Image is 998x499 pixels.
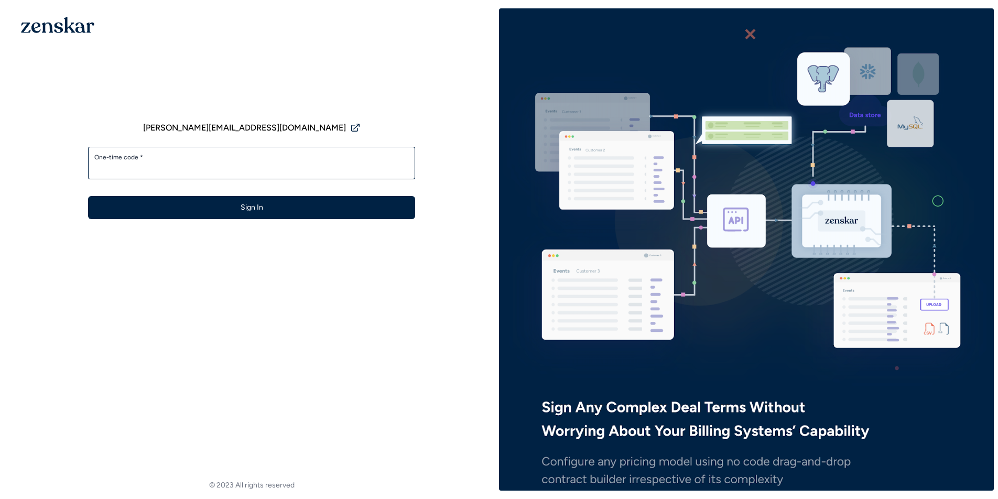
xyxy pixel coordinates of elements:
[94,153,409,161] label: One-time code *
[21,17,94,33] img: 1OGAJ2xQqyY4LXKgY66KYq0eOWRCkrZdAb3gUhuVAqdWPZE9SRJmCz+oDMSn4zDLXe31Ii730ItAGKgCKgCCgCikA4Av8PJUP...
[4,480,499,491] footer: © 2023 All rights reserved
[143,122,346,134] span: [PERSON_NAME][EMAIL_ADDRESS][DOMAIN_NAME]
[88,196,415,219] button: Sign In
